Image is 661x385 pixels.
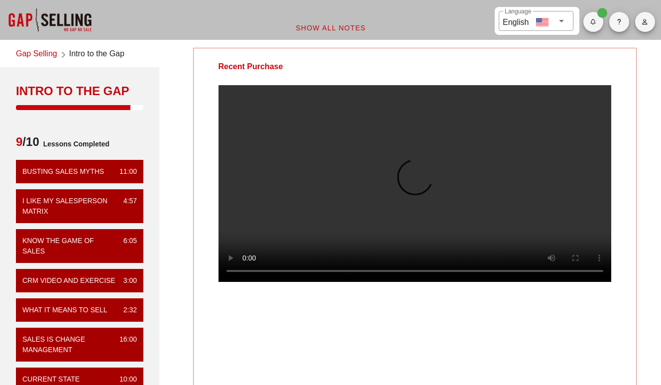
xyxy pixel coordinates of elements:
div: CRM VIDEO and EXERCISE [22,275,115,286]
a: Gap Selling [16,48,57,61]
div: 10:00 [111,374,137,385]
span: Lessons Completed [39,134,110,154]
div: 11:00 [111,166,137,177]
div: I Like My Salesperson Matrix [22,196,115,217]
span: Intro to the Gap [69,48,124,61]
div: 3:00 [115,275,137,286]
div: 16:00 [111,334,137,355]
div: What it means to sell [22,305,108,315]
button: Show All Notes [287,19,374,37]
div: LanguageEnglish [499,11,573,31]
div: English [503,14,529,28]
div: Intro to the Gap [16,83,143,99]
label: Language [505,8,531,15]
span: Show All Notes [295,24,366,32]
div: 4:57 [115,196,137,217]
div: Know the Game of Sales [22,236,115,257]
div: Busting Sales Myths [22,166,104,177]
div: 2:32 [115,305,137,315]
span: /10 [16,134,39,154]
div: Recent Purchase [194,48,308,85]
span: Badge [597,8,607,18]
div: Sales is Change Management [22,334,111,355]
span: 9 [16,135,22,148]
div: Current State [22,374,80,385]
div: 6:05 [115,236,137,257]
